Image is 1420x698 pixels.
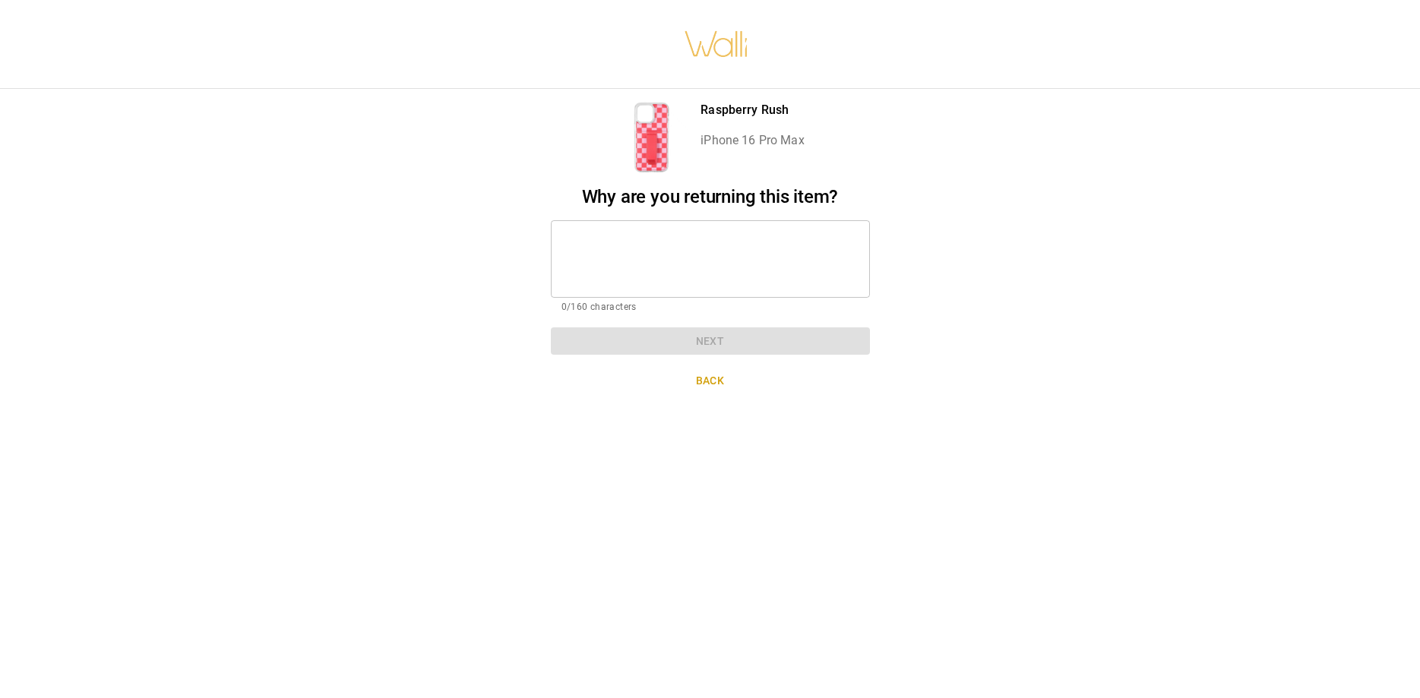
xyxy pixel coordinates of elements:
p: Raspberry Rush [701,101,805,119]
p: iPhone 16 Pro Max [701,131,805,150]
p: 0/160 characters [561,300,859,315]
h2: Why are you returning this item? [551,186,870,208]
img: walli-inc.myshopify.com [684,11,749,77]
button: Back [551,367,870,395]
